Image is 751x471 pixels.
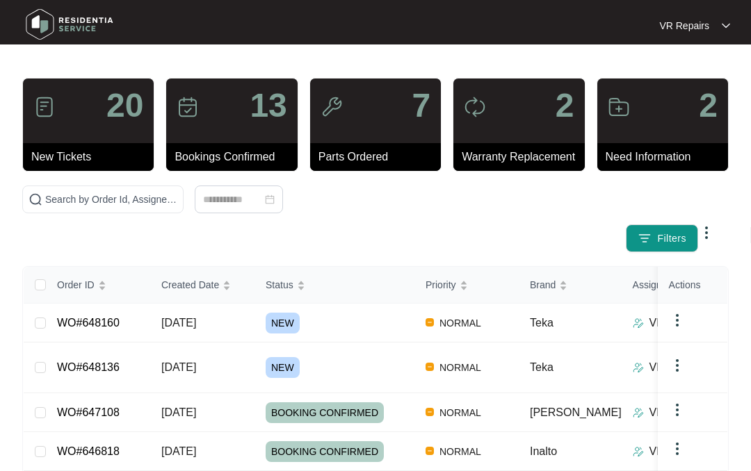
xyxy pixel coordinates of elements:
[266,313,300,333] span: NEW
[266,277,293,292] span: Status
[414,267,519,304] th: Priority
[161,277,219,292] span: Created Date
[266,402,384,423] span: BOOKING CONFIRMED
[57,277,95,292] span: Order ID
[669,357,686,374] img: dropdown arrow
[57,317,120,329] a: WO#648160
[519,267,622,304] th: Brand
[633,407,644,418] img: Assigner Icon
[698,224,715,241] img: dropdown arrow
[412,89,430,122] p: 7
[626,224,698,252] button: filter iconFilters
[633,277,673,292] span: Assignee
[57,406,120,418] a: WO#647108
[556,89,574,122] p: 2
[658,267,727,304] th: Actions
[530,406,622,418] span: [PERSON_NAME]
[177,96,199,118] img: icon
[45,192,177,207] input: Search by Order Id, Assignee Name, Customer Name, Brand and Model
[250,89,286,122] p: 13
[150,267,255,304] th: Created Date
[530,277,556,292] span: Brand
[530,317,554,329] span: Teka
[649,443,706,460] p: VR Repairs
[46,267,150,304] th: Order ID
[649,404,706,421] p: VR Repairs
[530,445,557,457] span: Inalto
[175,149,297,165] p: Bookings Confirmed
[21,3,118,45] img: residentia service logo
[434,315,487,331] span: NORMAL
[722,22,730,29] img: dropdown arrow
[633,446,644,457] img: Assigner Icon
[29,192,42,206] img: search-icon
[699,89,718,122] p: 2
[321,96,343,118] img: icon
[266,357,300,378] span: NEW
[106,89,143,122] p: 20
[161,361,196,373] span: [DATE]
[659,19,709,33] p: VR Repairs
[657,231,686,246] span: Filters
[161,406,196,418] span: [DATE]
[318,149,441,165] p: Parts Ordered
[255,267,414,304] th: Status
[633,362,644,373] img: Assigner Icon
[57,361,120,373] a: WO#648136
[434,443,487,460] span: NORMAL
[434,359,487,376] span: NORMAL
[649,359,706,376] p: VR Repairs
[649,315,706,331] p: VR Repairs
[426,447,434,455] img: Vercel Logo
[426,363,434,371] img: Vercel Logo
[462,149,584,165] p: Warranty Replacement
[434,404,487,421] span: NORMAL
[669,440,686,457] img: dropdown arrow
[669,312,686,329] img: dropdown arrow
[33,96,56,118] img: icon
[464,96,486,118] img: icon
[530,361,554,373] span: Teka
[669,402,686,418] img: dropdown arrow
[426,318,434,327] img: Vercel Logo
[57,445,120,457] a: WO#646818
[606,149,728,165] p: Need Information
[161,317,196,329] span: [DATE]
[633,317,644,329] img: Assigner Icon
[266,441,384,462] span: BOOKING CONFIRMED
[426,277,456,292] span: Priority
[638,231,652,245] img: filter icon
[161,445,196,457] span: [DATE]
[31,149,154,165] p: New Tickets
[608,96,630,118] img: icon
[426,408,434,416] img: Vercel Logo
